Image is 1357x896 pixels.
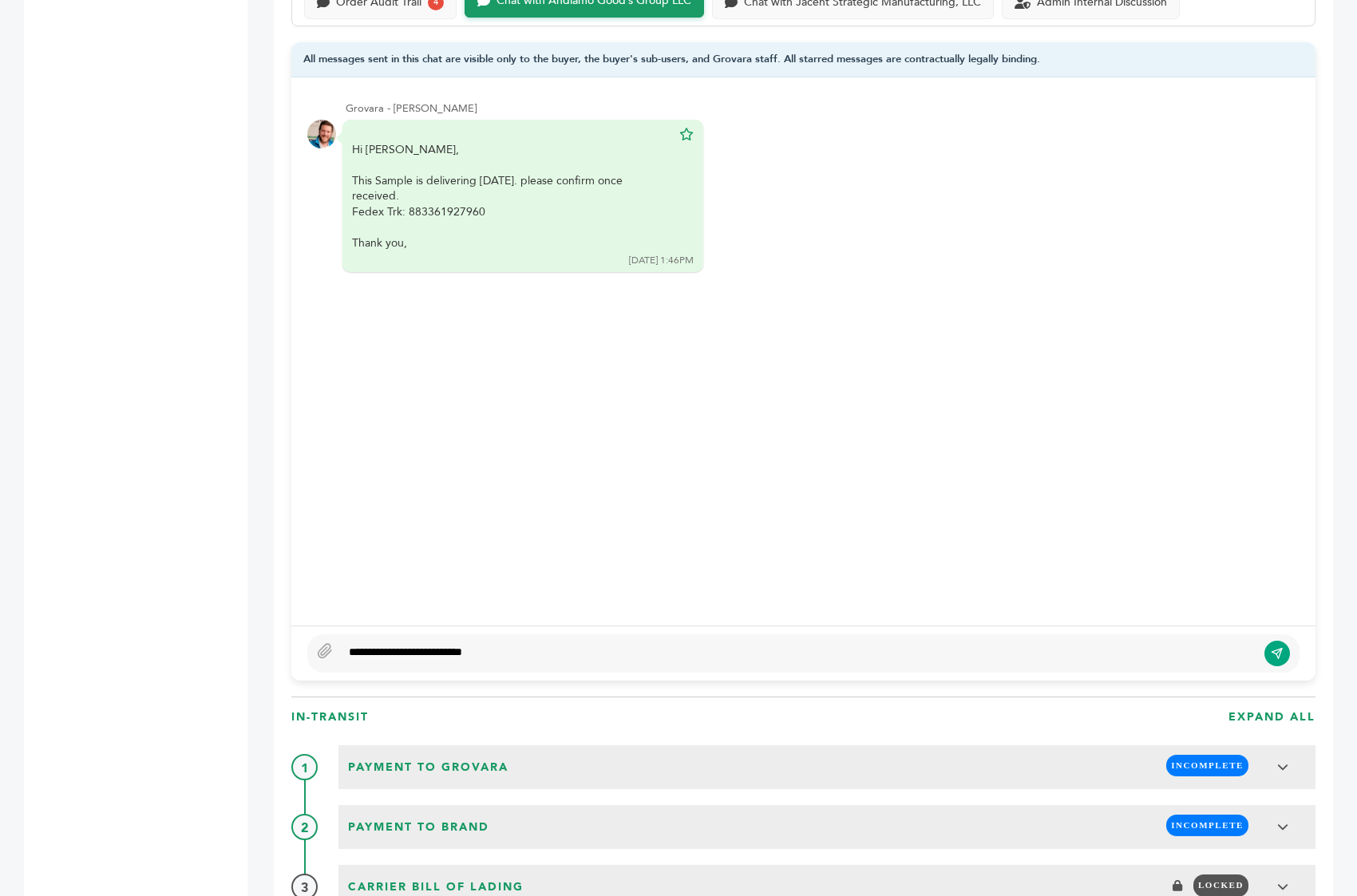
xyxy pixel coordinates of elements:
span: LOCKED [1193,874,1248,896]
span: Payment to Grovara [343,755,513,780]
span: INCOMPLETE [1166,755,1248,776]
div: Grovara - [PERSON_NAME] [346,101,1300,116]
div: [DATE] 1:46PM [629,254,694,267]
div: Thank you, [352,235,671,251]
span: INCOMPLETE [1166,815,1248,836]
h3: In-Transit [291,709,369,725]
span: Payment to brand [343,815,494,840]
div: This Sample is delivering [DATE]. please confirm once received. [352,173,671,204]
div: All messages sent in this chat are visible only to the buyer, the buyer's sub-users, and Grovara ... [291,42,1315,78]
div: Hi [PERSON_NAME], [352,142,671,251]
div: Fedex Trk: 883361927960 [352,204,671,220]
h3: EXPAND ALL [1228,709,1315,725]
